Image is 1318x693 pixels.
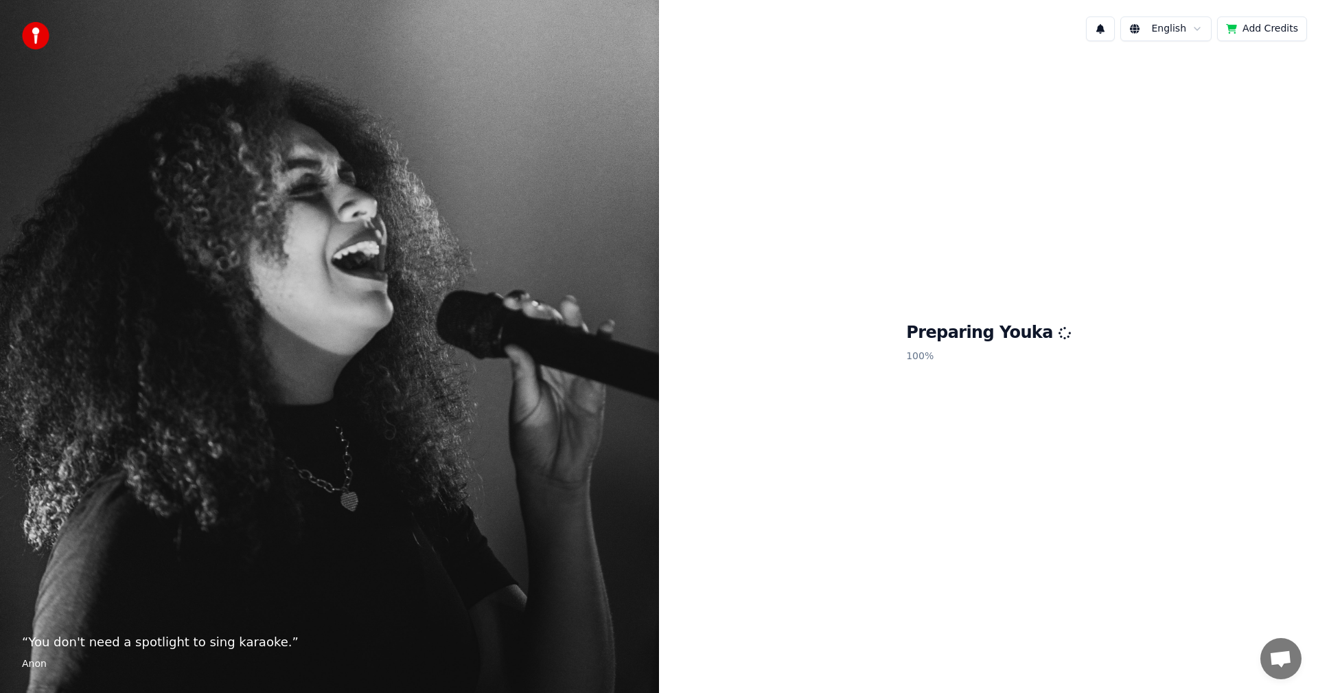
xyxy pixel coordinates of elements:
button: Add Credits [1217,16,1307,41]
footer: Anon [22,657,637,671]
h1: Preparing Youka [906,322,1071,344]
img: youka [22,22,49,49]
div: 채팅 열기 [1260,638,1302,679]
p: 100 % [906,344,1071,369]
p: “ You don't need a spotlight to sing karaoke. ” [22,633,637,652]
